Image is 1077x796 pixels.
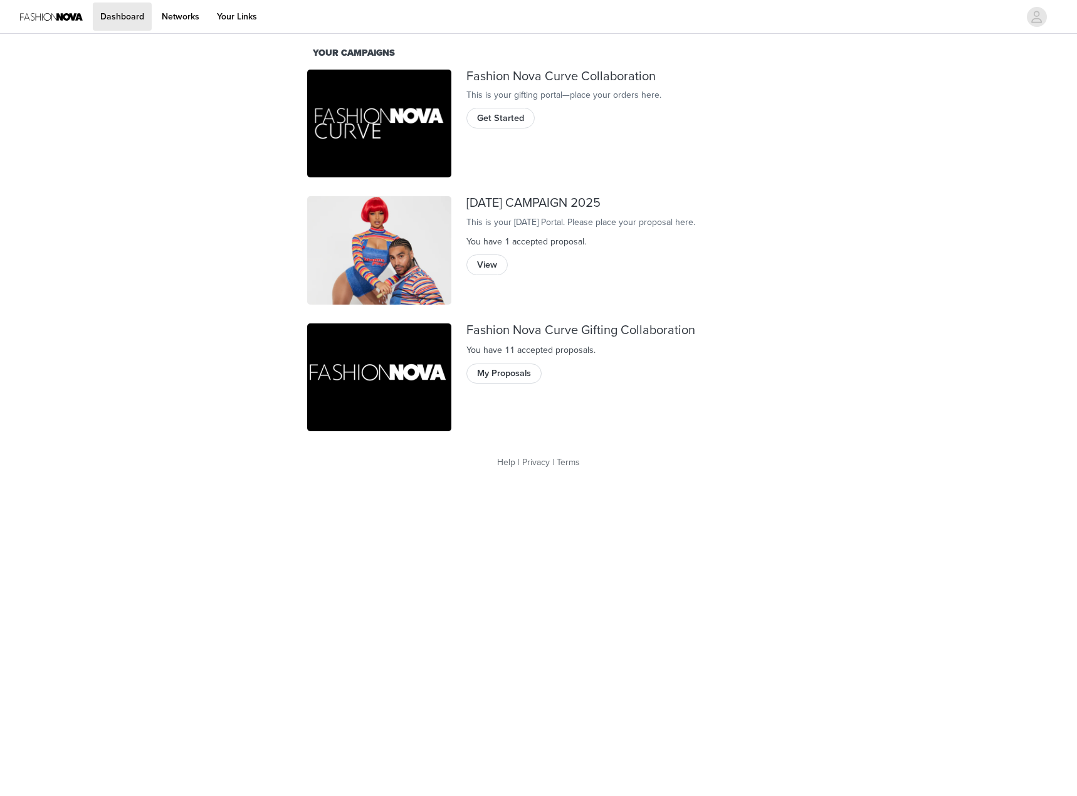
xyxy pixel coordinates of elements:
a: Dashboard [93,3,152,31]
a: Privacy [522,457,550,468]
img: Fashion Nova [307,196,451,305]
span: | [552,457,554,468]
img: Fashion Nova [307,70,451,178]
button: My Proposals [466,364,542,384]
img: Fashion Nova [307,323,451,432]
div: Your Campaigns [313,46,764,60]
span: s [589,345,594,355]
span: You have 1 accepted proposal . [466,236,586,247]
a: Your Links [209,3,265,31]
a: Help [497,457,515,468]
a: View [466,255,508,265]
span: | [518,457,520,468]
div: This is your [DATE] Portal. Please place your proposal here. [466,216,770,229]
div: avatar [1031,7,1043,27]
button: Get Started [466,108,535,128]
div: [DATE] CAMPAIGN 2025 [466,196,770,211]
div: Fashion Nova Curve Collaboration [466,70,770,84]
a: Terms [557,457,580,468]
a: Networks [154,3,207,31]
span: Get Started [477,112,524,125]
img: Fashion Nova Logo [20,3,83,31]
div: Fashion Nova Curve Gifting Collaboration [466,323,770,338]
span: You have 11 accepted proposal . [466,345,596,355]
button: View [466,254,508,275]
div: This is your gifting portal—place your orders here. [466,88,770,102]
